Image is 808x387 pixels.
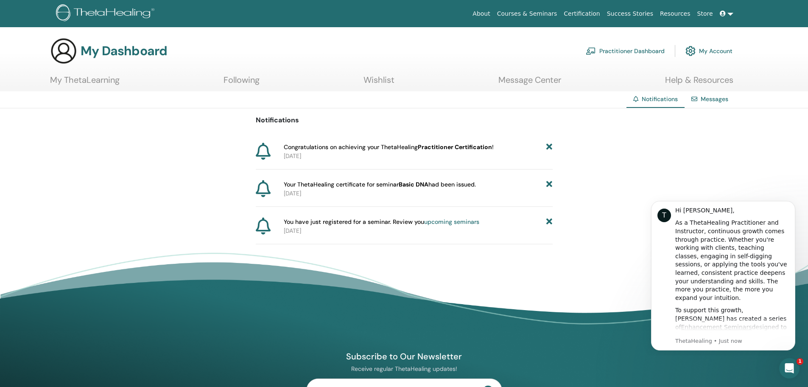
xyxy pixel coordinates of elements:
a: About [469,6,493,22]
iframe: Intercom notifications message [638,193,808,356]
a: Following [224,75,260,91]
a: upcoming seminars [424,218,479,226]
a: My Account [685,42,733,60]
span: You have just registered for a seminar. Review you [284,218,479,226]
img: generic-user-icon.jpg [50,37,77,65]
img: cog.svg [685,44,696,58]
a: Wishlist [363,75,394,91]
p: [DATE] [284,226,553,235]
img: logo.png [56,4,157,23]
a: Message Center [498,75,561,91]
h4: Subscribe to Our Newsletter [306,351,502,362]
a: Help & Resources [665,75,733,91]
p: Receive regular ThetaHealing updates! [306,365,502,373]
a: My ThetaLearning [50,75,120,91]
a: Resources [657,6,694,22]
a: Success Stories [604,6,657,22]
span: Your ThetaHealing certificate for seminar had been issued. [284,180,476,189]
a: Practitioner Dashboard [586,42,665,60]
b: Practitioner Certification [418,143,492,151]
p: Notifications [256,115,553,125]
div: To support this growth, [PERSON_NAME] has created a series of designed to help you refine your kn... [37,113,151,205]
p: Message from ThetaHealing, sent Just now [37,144,151,152]
span: 1 [797,358,803,365]
a: Certification [560,6,603,22]
iframe: Intercom live chat [779,358,800,379]
a: Enhancement Seminars [43,130,114,137]
h3: My Dashboard [81,43,167,59]
span: Congratulations on achieving your ThetaHealing ! [284,143,494,152]
img: chalkboard-teacher.svg [586,47,596,55]
a: Courses & Seminars [494,6,561,22]
a: Store [694,6,716,22]
b: Basic DNA [399,181,428,188]
span: Notifications [642,95,678,103]
a: Messages [701,95,728,103]
p: [DATE] [284,152,553,161]
p: [DATE] [284,189,553,198]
